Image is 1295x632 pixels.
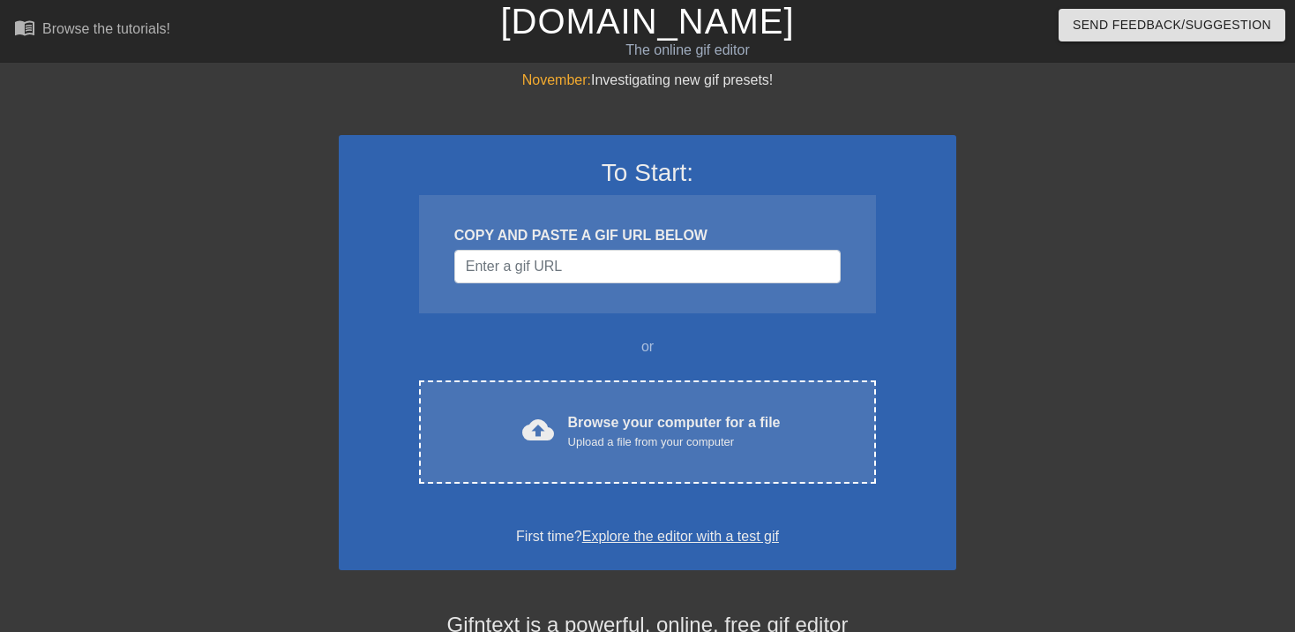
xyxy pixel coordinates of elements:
[1073,14,1271,36] span: Send Feedback/Suggestion
[568,433,781,451] div: Upload a file from your computer
[385,336,910,357] div: or
[14,17,170,44] a: Browse the tutorials!
[362,526,933,547] div: First time?
[14,17,35,38] span: menu_book
[568,412,781,451] div: Browse your computer for a file
[42,21,170,36] div: Browse the tutorials!
[454,250,841,283] input: Username
[522,414,554,446] span: cloud_upload
[582,529,779,544] a: Explore the editor with a test gif
[522,72,591,87] span: November:
[1059,9,1285,41] button: Send Feedback/Suggestion
[454,225,841,246] div: COPY AND PASTE A GIF URL BELOW
[440,40,934,61] div: The online gif editor
[500,2,794,41] a: [DOMAIN_NAME]
[362,158,933,188] h3: To Start:
[339,70,956,91] div: Investigating new gif presets!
